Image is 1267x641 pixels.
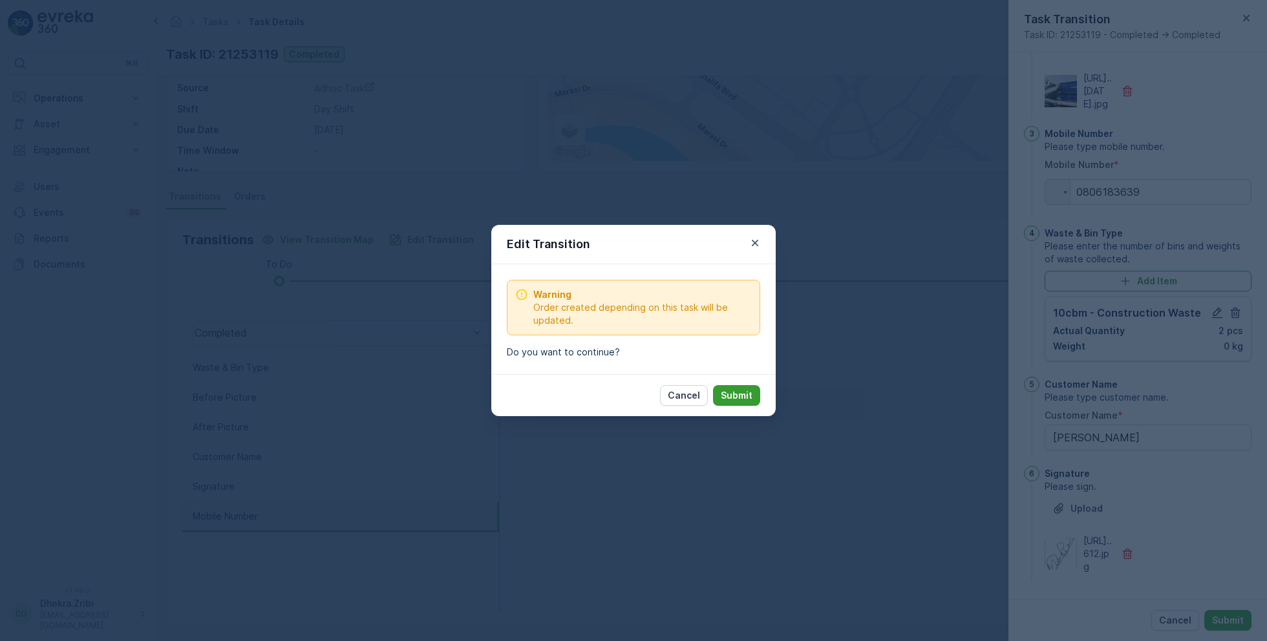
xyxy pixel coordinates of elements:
[668,389,700,402] p: Cancel
[713,385,760,406] button: Submit
[660,385,708,406] button: Cancel
[507,346,760,359] p: Do you want to continue?
[533,301,752,327] span: Order created depending on this task will be updated.
[533,288,752,301] span: Warning
[721,389,752,402] p: Submit
[507,235,590,253] p: Edit Transition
